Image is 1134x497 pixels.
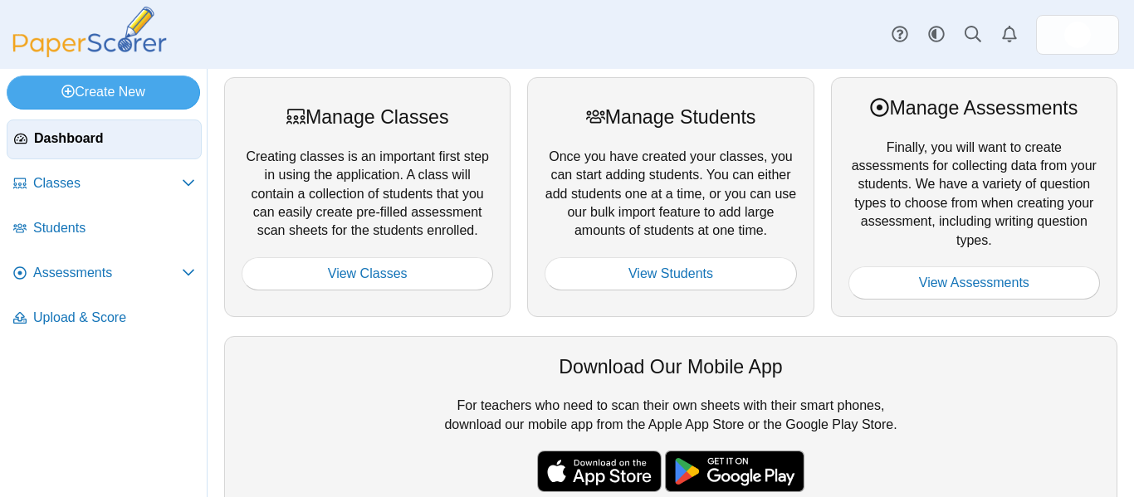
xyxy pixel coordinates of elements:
[33,264,182,282] span: Assessments
[1064,22,1091,48] span: Carly Phillips
[7,7,173,57] img: PaperScorer
[848,266,1100,300] a: View Assessments
[7,76,200,109] a: Create New
[7,299,202,339] a: Upload & Score
[545,104,796,130] div: Manage Students
[7,209,202,249] a: Students
[665,451,804,492] img: google-play-badge.png
[34,129,194,148] span: Dashboard
[7,164,202,204] a: Classes
[7,46,173,60] a: PaperScorer
[545,257,796,290] a: View Students
[224,77,511,317] div: Creating classes is an important first step in using the application. A class will contain a coll...
[848,95,1100,121] div: Manage Assessments
[1036,15,1119,55] a: ps.3EkigzR8e34dNbR6
[33,309,195,327] span: Upload & Score
[1064,22,1091,48] img: ps.3EkigzR8e34dNbR6
[527,77,814,317] div: Once you have created your classes, you can start adding students. You can either add students on...
[33,219,195,237] span: Students
[7,254,202,294] a: Assessments
[242,104,493,130] div: Manage Classes
[33,174,182,192] span: Classes
[991,17,1028,53] a: Alerts
[831,77,1117,317] div: Finally, you will want to create assessments for collecting data from your students. We have a va...
[242,257,493,290] a: View Classes
[242,353,1100,380] div: Download Our Mobile App
[7,119,202,159] a: Dashboard
[537,451,662,492] img: apple-store-badge.svg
